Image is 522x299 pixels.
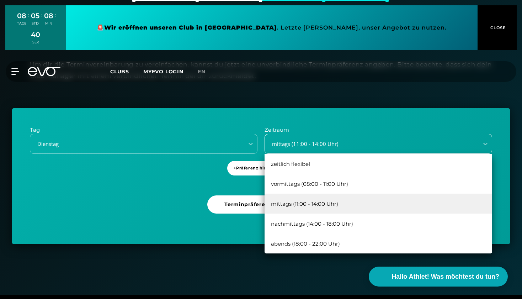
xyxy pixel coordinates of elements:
[265,194,492,214] div: mittags (11:00 - 14:00 Uhr)
[265,126,492,134] p: Zeitraum
[391,272,499,282] span: Hallo Athlet! Was möchtest du tun?
[227,161,295,188] a: +Präferenz hinzufügen
[31,21,39,26] div: STD
[265,214,492,234] div: nachmittags (14:00 - 18:00 Uhr)
[265,174,492,194] div: vormittags (08:00 - 11:00 Uhr)
[207,195,314,226] a: Terminpräferenz senden
[55,11,56,30] div: :
[44,21,53,26] div: MIN
[44,11,53,21] div: 08
[17,21,26,26] div: TAGE
[31,11,39,21] div: 05
[31,140,239,148] div: Dienstag
[265,234,492,253] div: abends (18:00 - 22:00 Uhr)
[31,40,40,45] div: SEK
[143,68,183,75] a: MYEVO LOGIN
[265,154,492,174] div: zeitlich flexibel
[198,68,206,75] span: en
[234,165,286,171] span: + Präferenz hinzufügen
[41,11,42,30] div: :
[17,11,26,21] div: 08
[31,30,40,40] div: 40
[110,68,129,75] span: Clubs
[224,201,294,208] span: Terminpräferenz senden
[489,25,506,31] span: CLOSE
[198,68,214,76] a: en
[28,11,29,30] div: :
[30,126,257,134] p: Tag
[110,68,143,75] a: Clubs
[266,140,474,148] div: mittags (11:00 - 14:00 Uhr)
[369,267,508,287] button: Hallo Athlet! Was möchtest du tun?
[478,5,517,50] button: CLOSE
